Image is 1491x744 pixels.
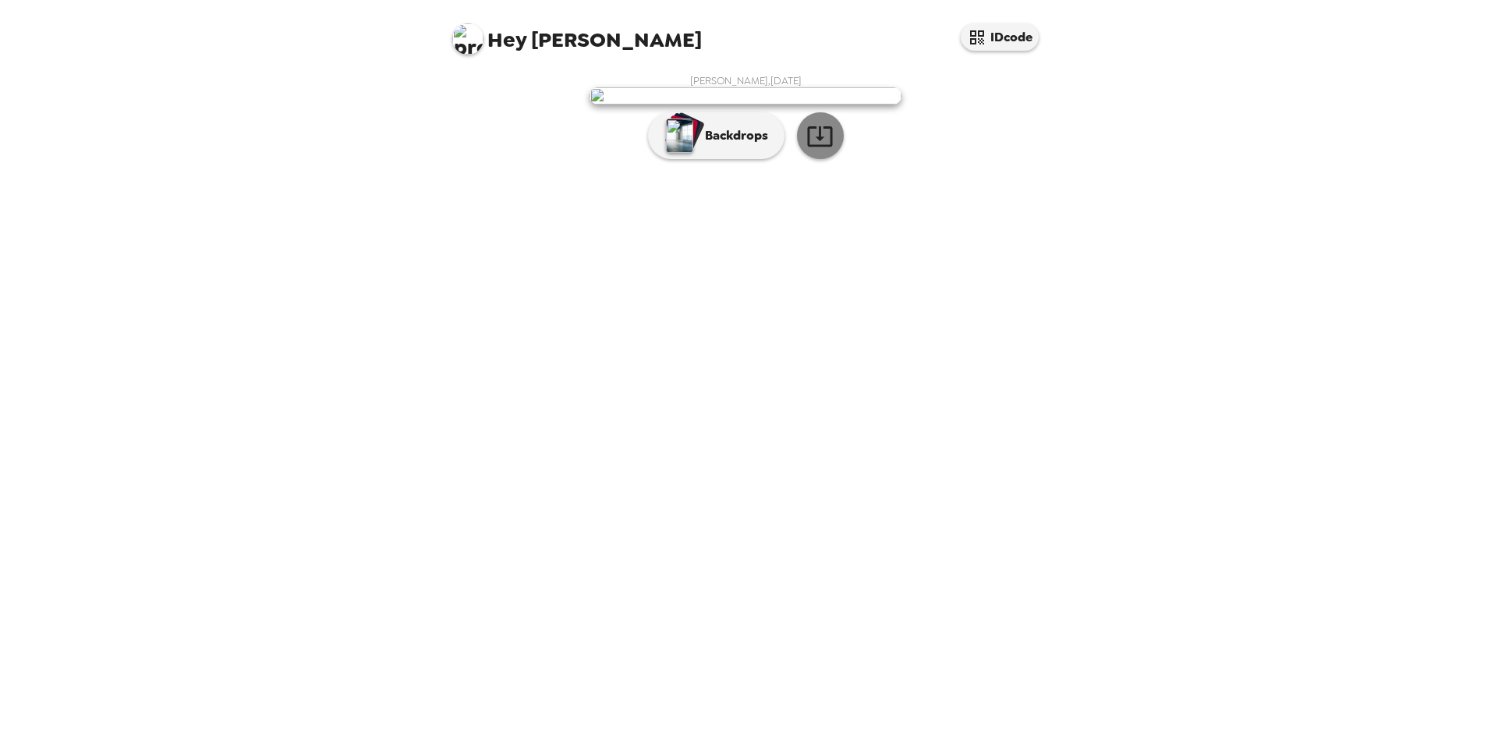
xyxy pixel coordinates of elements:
[487,26,526,54] span: Hey
[961,23,1039,51] button: IDcode
[452,23,483,55] img: profile pic
[452,16,702,51] span: [PERSON_NAME]
[648,112,784,159] button: Backdrops
[690,74,802,87] span: [PERSON_NAME] , [DATE]
[590,87,901,105] img: user
[697,126,768,145] p: Backdrops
